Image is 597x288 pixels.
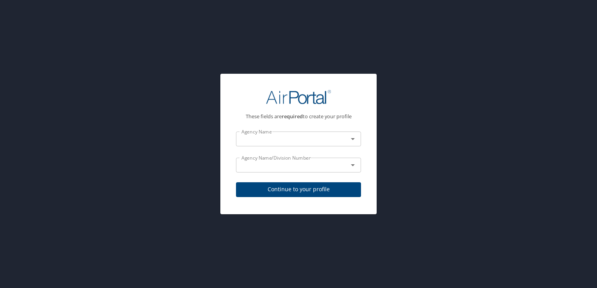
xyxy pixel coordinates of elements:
button: Open [347,133,358,144]
button: Continue to your profile [236,182,361,197]
span: Continue to your profile [242,185,355,194]
button: Open [347,160,358,171]
p: These fields are to create your profile [236,114,361,119]
img: AirPortal Logo [266,89,331,105]
strong: required [282,113,303,120]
